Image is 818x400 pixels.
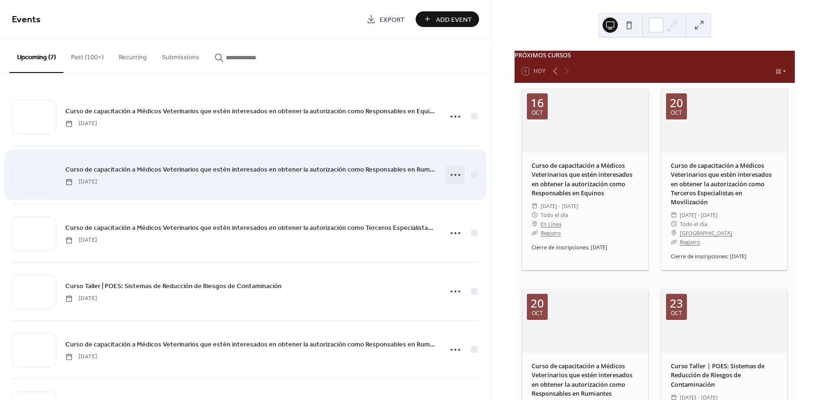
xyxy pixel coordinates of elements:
[65,236,97,245] span: [DATE]
[65,223,436,233] span: Curso de capacitación a Médicos Veterinarios que estén interesados en obtener la autorización com...
[12,10,41,29] span: Events
[671,310,682,316] div: oct
[380,15,405,25] span: Export
[531,97,544,109] div: 16
[661,253,787,261] div: Cierre de inscripciones: [DATE]
[65,282,282,291] span: Curso Taller | POES: Sistemas de Reducción de Riesgos de Contaminación
[541,201,578,210] span: [DATE] - [DATE]
[671,237,677,246] div: ​
[670,97,683,109] div: 20
[680,210,718,219] span: [DATE] - [DATE]
[436,15,472,25] span: Add Event
[532,310,543,316] div: oct
[532,210,538,219] div: ​
[541,210,568,219] span: Todo el día
[680,219,707,228] span: Todo el día
[680,228,732,237] a: [GEOGRAPHIC_DATA]
[359,11,412,27] a: Export
[680,238,700,245] a: Registro
[65,281,282,291] a: Curso Taller | POES: Sistemas de Reducción de Riesgos de Contaminación
[671,362,765,388] a: Curso Taller | POES: Sistemas de Reducción de Riesgos de Contaminación
[532,219,538,228] div: ​
[671,161,772,206] a: Curso de capacitación a Médicos Veterinarios que estén interesados en obtener la autorización com...
[532,228,538,237] div: ​
[65,339,436,350] a: Curso de capacitación a Médicos Veterinarios que estén interesados en obtener la autorización com...
[65,353,97,361] span: [DATE]
[671,219,677,228] div: ​
[65,106,436,117] a: Curso de capacitación a Médicos Veterinarios que estén interesados en obtener la autorización com...
[9,38,63,73] button: Upcoming (7)
[671,210,677,219] div: ​
[111,38,154,72] button: Recurring
[65,107,436,117] span: Curso de capacitación a Médicos Veterinarios que estén interesados en obtener la autorización com...
[65,294,97,303] span: [DATE]
[532,362,632,398] a: Curso de capacitación a Médicos Veterinarios que estén interesados en obtener la autorización com...
[65,119,97,128] span: [DATE]
[670,298,683,309] div: 23
[541,229,561,236] a: Registro
[65,340,436,350] span: Curso de capacitación a Médicos Veterinarios que estén interesados en obtener la autorización com...
[671,110,682,116] div: oct
[522,244,648,252] div: Cierre de inscripciones: [DATE]
[532,161,632,197] a: Curso de capacitación a Médicos Veterinarios que estén interesados en obtener la autorización com...
[416,11,479,27] button: Add Event
[531,298,544,309] div: 20
[65,178,97,186] span: [DATE]
[65,222,436,233] a: Curso de capacitación a Médicos Veterinarios que estén interesados en obtener la autorización com...
[65,165,436,175] span: Curso de capacitación a Médicos Veterinarios que estén interesados en obtener la autorización com...
[65,164,436,175] a: Curso de capacitación a Médicos Veterinarios que estén interesados en obtener la autorización com...
[671,228,677,237] div: ​
[532,110,543,116] div: oct
[515,51,795,60] div: PRÓXIMOS CURSOS
[541,219,561,228] a: En Línea
[63,38,111,72] button: Past (100+)
[154,38,207,72] button: Submissions
[532,201,538,210] div: ​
